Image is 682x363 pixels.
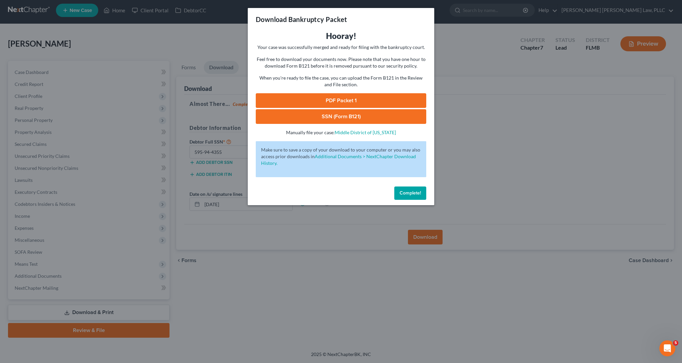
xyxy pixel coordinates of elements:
p: Manually file your case: [256,129,426,136]
p: Feel free to download your documents now. Please note that you have one hour to download Form B12... [256,56,426,69]
p: When you're ready to file the case, you can upload the Form B121 in the Review and File section. [256,75,426,88]
h3: Hooray! [256,31,426,41]
a: Middle District of [US_STATE] [335,130,396,135]
a: PDF Packet 1 [256,93,426,108]
button: Complete! [394,186,426,200]
iframe: Intercom live chat [659,340,675,356]
p: Your case was successfully merged and ready for filing with the bankruptcy court. [256,44,426,51]
p: Make sure to save a copy of your download to your computer or you may also access prior downloads in [261,147,421,167]
a: Additional Documents > NextChapter Download History. [261,154,416,166]
a: SSN (Form B121) [256,109,426,124]
h3: Download Bankruptcy Packet [256,15,347,24]
span: Complete! [400,190,421,196]
span: 5 [673,340,678,346]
